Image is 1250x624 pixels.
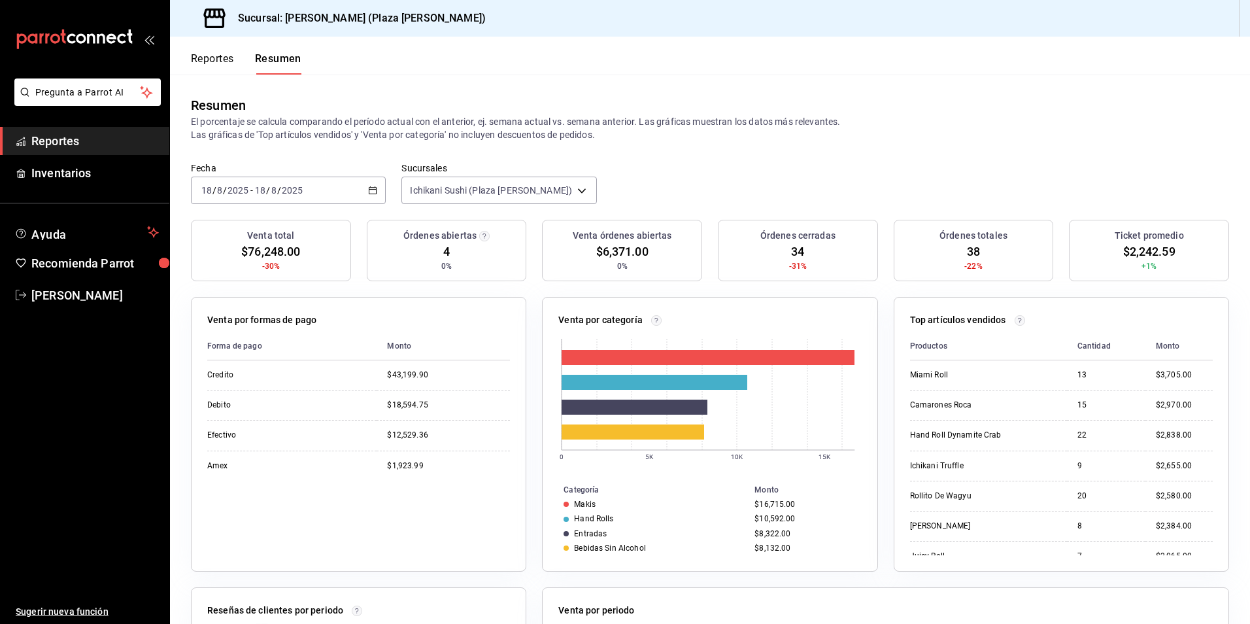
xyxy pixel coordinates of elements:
div: Hand Rolls [574,514,613,523]
span: Pregunta a Parrot AI [35,86,141,99]
a: Pregunta a Parrot AI [9,95,161,109]
button: Pregunta a Parrot AI [14,78,161,106]
div: navigation tabs [191,52,301,75]
div: Ichikani Truffle [910,460,1041,472]
span: -31% [789,260,807,272]
div: 15 [1077,400,1135,411]
div: 7 [1077,551,1135,562]
div: $8,322.00 [754,529,856,538]
div: $2,970.00 [1156,400,1213,411]
div: Credito [207,370,338,381]
text: 0 [560,453,564,460]
div: $18,594.75 [387,400,510,411]
div: [PERSON_NAME] [910,521,1041,532]
span: $6,371.00 [596,243,649,260]
text: 5K [645,453,654,460]
div: $16,715.00 [754,500,856,509]
div: $1,923.99 [387,460,510,472]
div: $2,655.00 [1156,460,1213,472]
span: / [277,185,281,196]
span: 34 [791,243,804,260]
th: Categoría [543,483,749,497]
input: ---- [227,185,249,196]
span: 38 [967,243,980,260]
p: Top artículos vendidos [910,313,1006,327]
button: Resumen [255,52,301,75]
div: Hand Roll Dynamite Crab [910,430,1041,441]
div: Debito [207,400,338,411]
p: Reseñas de clientes por periodo [207,604,343,617]
div: Amex [207,460,338,472]
th: Monto [1145,332,1213,360]
h3: Órdenes totales [939,229,1007,243]
h3: Sucursal: [PERSON_NAME] (Plaza [PERSON_NAME]) [228,10,486,26]
span: Reportes [31,132,159,150]
h3: Órdenes abiertas [403,229,477,243]
text: 10K [731,453,743,460]
div: Juicy Roll [910,551,1041,562]
div: Camarones Roca [910,400,1041,411]
div: $2,580.00 [1156,491,1213,502]
span: 4 [443,243,450,260]
h3: Venta total [247,229,294,243]
button: Reportes [191,52,234,75]
th: Monto [377,332,510,360]
span: Recomienda Parrot [31,254,159,272]
span: $2,242.59 [1123,243,1175,260]
div: Entradas [574,529,607,538]
span: 0% [441,260,452,272]
th: Productos [910,332,1067,360]
span: Inventarios [31,164,159,182]
label: Sucursales [401,164,596,173]
div: Efectivo [207,430,338,441]
div: $8,132.00 [754,544,856,553]
span: -22% [964,260,983,272]
input: -- [216,185,223,196]
span: - [250,185,253,196]
h3: Venta órdenes abiertas [573,229,672,243]
span: / [223,185,227,196]
span: $76,248.00 [241,243,300,260]
div: $10,592.00 [754,514,856,523]
h3: Órdenes cerradas [760,229,836,243]
input: ---- [281,185,303,196]
div: $12,529.36 [387,430,510,441]
div: $2,065.00 [1156,551,1213,562]
span: +1% [1141,260,1157,272]
span: / [266,185,270,196]
p: Venta por formas de pago [207,313,316,327]
input: -- [254,185,266,196]
th: Monto [749,483,877,497]
div: 22 [1077,430,1135,441]
div: Bebidas Sin Alcohol [574,544,645,553]
p: Venta por periodo [558,604,634,617]
span: Sugerir nueva función [16,605,159,619]
div: $43,199.90 [387,370,510,381]
input: -- [201,185,212,196]
span: -30% [262,260,280,272]
div: Rollito De Wagyu [910,491,1041,502]
th: Cantidad [1067,332,1145,360]
span: / [212,185,216,196]
div: $2,384.00 [1156,521,1213,532]
div: 9 [1077,460,1135,472]
label: Fecha [191,164,386,173]
input: -- [271,185,277,196]
div: $3,705.00 [1156,370,1213,381]
span: Ichikani Sushi (Plaza [PERSON_NAME]) [410,184,572,197]
button: open_drawer_menu [144,34,154,44]
span: 0% [617,260,628,272]
text: 15K [819,453,831,460]
div: 20 [1077,491,1135,502]
div: Makis [574,500,596,509]
p: El porcentaje se calcula comparando el período actual con el anterior, ej. semana actual vs. sema... [191,115,1229,141]
th: Forma de pago [207,332,377,360]
p: Venta por categoría [558,313,643,327]
div: 13 [1077,370,1135,381]
h3: Ticket promedio [1115,229,1184,243]
div: 8 [1077,521,1135,532]
span: [PERSON_NAME] [31,286,159,304]
div: $2,838.00 [1156,430,1213,441]
span: Ayuda [31,224,142,240]
div: Miami Roll [910,370,1041,381]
